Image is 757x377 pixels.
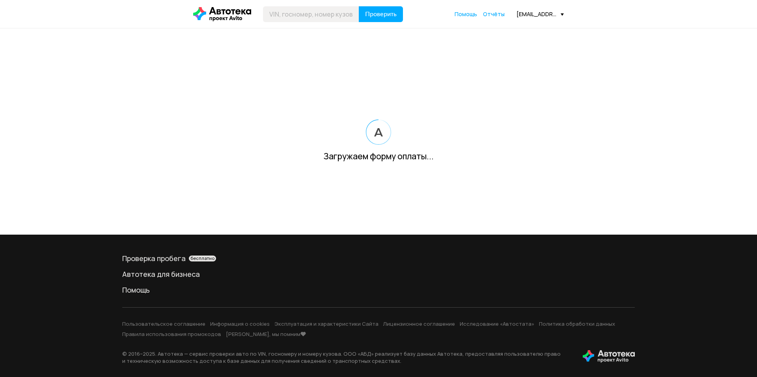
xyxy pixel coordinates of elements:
[263,6,359,22] input: VIN, госномер, номер кузова
[122,254,635,263] div: Проверка пробега
[455,10,477,18] a: Помощь
[193,153,564,160] div: Загружаем форму оплаты...
[226,330,306,338] a: [PERSON_NAME], мы помним
[122,350,570,364] p: © 2016– 2025 . Автотека — сервис проверки авто по VIN, госномеру и номеру кузова. ООО «АБД» реали...
[122,320,205,327] a: Пользовательское соглашение
[122,285,635,295] a: Помощь
[583,350,635,363] img: tWS6KzJlK1XUpy65r7uaHVIs4JI6Dha8Nraz9T2hA03BhoCc4MtbvZCxBLwJIh+mQSIAkLBJpqMoKVdP8sONaFJLCz6I0+pu7...
[365,11,397,17] span: Проверить
[539,320,615,327] a: Политика обработки данных
[460,320,534,327] a: Исследование «Автостата»
[516,10,564,18] div: [EMAIL_ADDRESS][DOMAIN_NAME]
[210,320,270,327] a: Информация о cookies
[483,10,505,18] a: Отчёты
[274,320,378,327] a: Эксплуатация и характеристики Сайта
[359,6,403,22] button: Проверить
[122,254,635,263] a: Проверка пробегабесплатно
[190,256,214,261] span: бесплатно
[383,320,455,327] a: Лицензионное соглашение
[122,330,221,338] a: Правила использования промокодов
[122,269,635,279] a: Автотека для бизнеса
